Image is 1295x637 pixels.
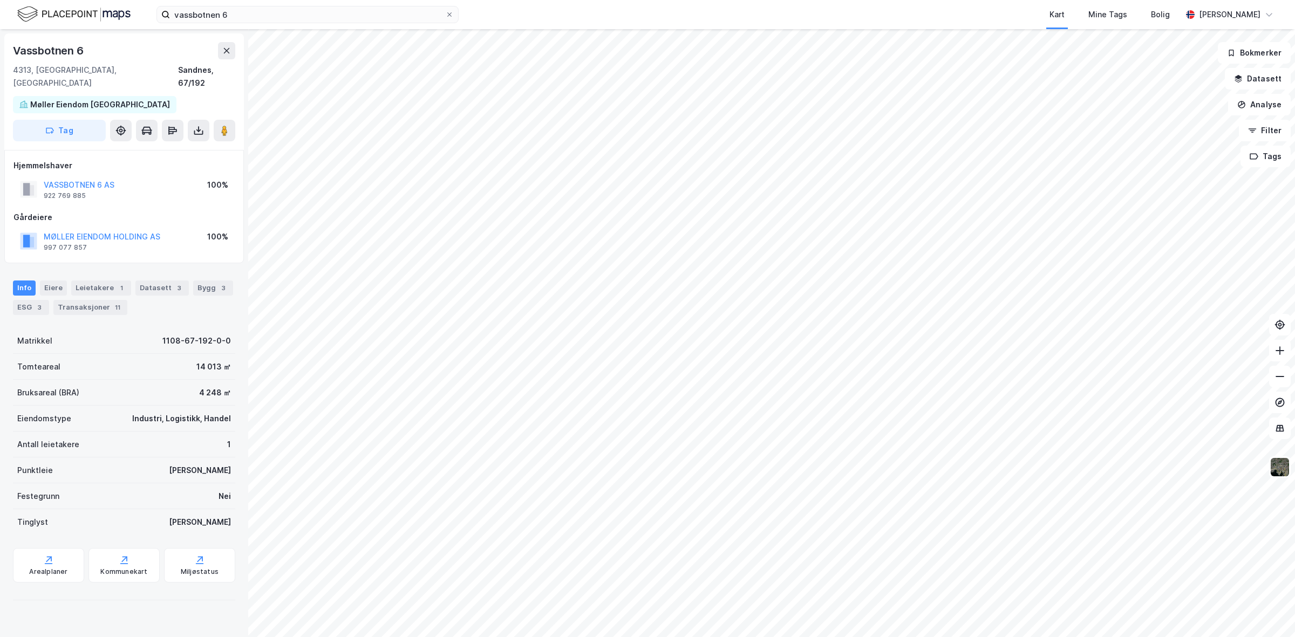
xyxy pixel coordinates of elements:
div: Bygg [193,280,233,296]
button: Filter [1239,120,1291,141]
button: Bokmerker [1218,42,1291,64]
div: 997 077 857 [44,243,87,252]
div: 11 [112,302,123,313]
div: Leietakere [71,280,131,296]
div: 4313, [GEOGRAPHIC_DATA], [GEOGRAPHIC_DATA] [13,64,178,90]
div: Bruksareal (BRA) [17,386,79,399]
div: [PERSON_NAME] [169,464,231,477]
div: 4 248 ㎡ [199,386,231,399]
div: 14 013 ㎡ [196,360,231,373]
div: 3 [218,283,229,293]
div: Mine Tags [1088,8,1127,21]
div: 1 [227,438,231,451]
div: Transaksjoner [53,300,127,315]
div: Punktleie [17,464,53,477]
div: 3 [34,302,45,313]
div: Miljøstatus [181,567,219,576]
div: Sandnes, 67/192 [178,64,235,90]
div: Matrikkel [17,334,52,347]
div: 100% [207,230,228,243]
div: Kommunekart [100,567,147,576]
img: 9k= [1270,457,1290,477]
button: Analyse [1228,94,1291,115]
iframe: Chat Widget [1241,585,1295,637]
div: Eiendomstype [17,412,71,425]
div: 3 [174,283,185,293]
div: Bolig [1151,8,1170,21]
div: Industri, Logistikk, Handel [132,412,231,425]
div: ESG [13,300,49,315]
div: Nei [219,490,231,503]
div: [PERSON_NAME] [1199,8,1260,21]
div: Kontrollprogram for chat [1241,585,1295,637]
div: 1108-67-192-0-0 [162,334,231,347]
div: Vassbotnen 6 [13,42,86,59]
div: Arealplaner [29,567,67,576]
div: Hjemmelshaver [13,159,235,172]
img: logo.f888ab2527a4732fd821a326f86c7f29.svg [17,5,131,24]
div: Info [13,280,36,296]
button: Tag [13,120,106,141]
div: Møller Eiendom [GEOGRAPHIC_DATA] [30,98,170,111]
div: Tomteareal [17,360,60,373]
div: Gårdeiere [13,211,235,224]
div: [PERSON_NAME] [169,516,231,529]
div: Datasett [135,280,189,296]
div: Eiere [40,280,67,296]
input: Søk på adresse, matrikkel, gårdeiere, leietakere eller personer [170,6,445,23]
div: 100% [207,179,228,191]
div: Tinglyst [17,516,48,529]
div: Festegrunn [17,490,59,503]
div: 1 [116,283,127,293]
div: Antall leietakere [17,438,79,451]
button: Tags [1241,146,1291,167]
div: 922 769 885 [44,191,86,200]
div: Kart [1049,8,1065,21]
button: Datasett [1225,68,1291,90]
